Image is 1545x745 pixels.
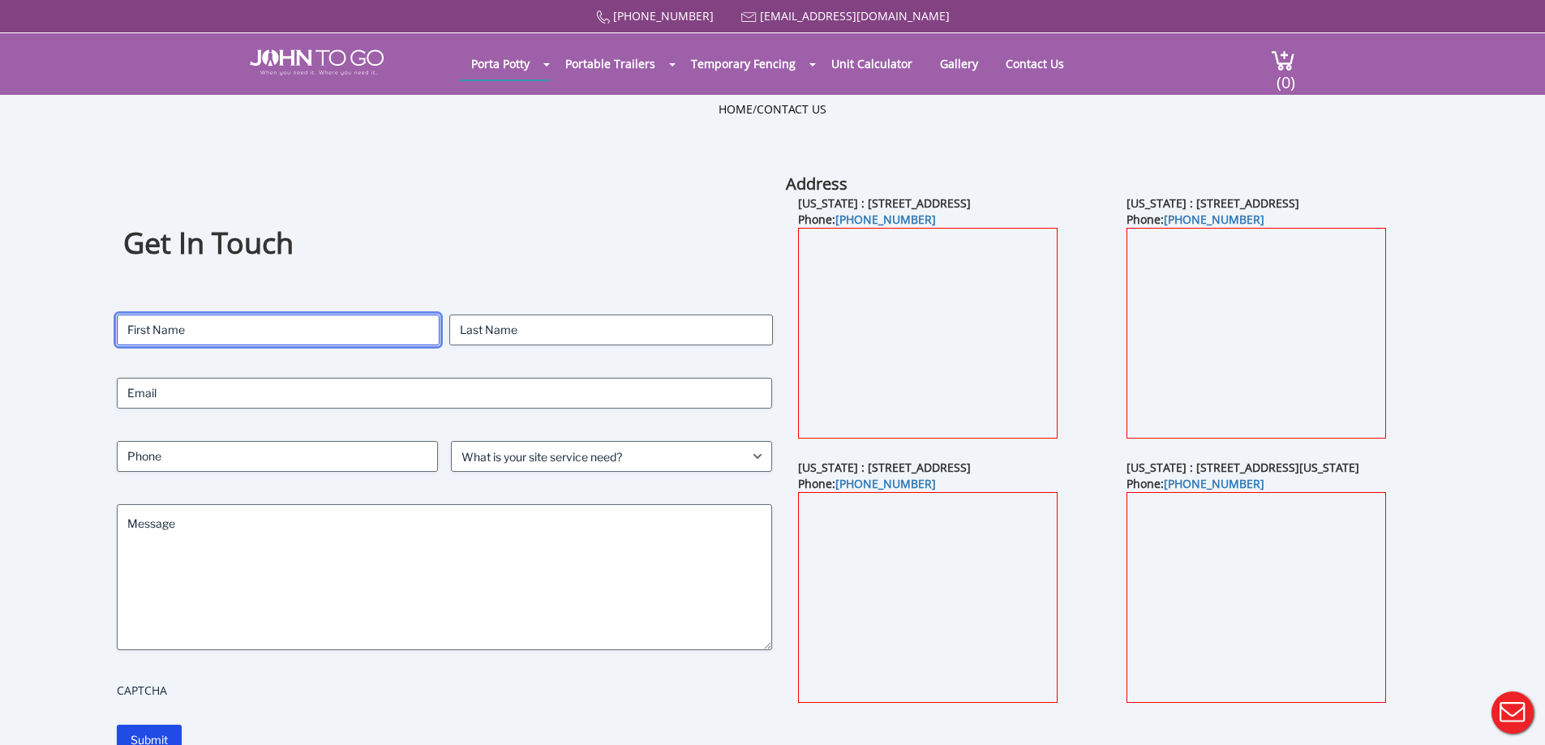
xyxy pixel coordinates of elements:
span: (0) [1276,58,1295,93]
a: Home [719,101,753,117]
a: Porta Potty [459,48,542,79]
b: [US_STATE] : [STREET_ADDRESS] [798,195,971,211]
a: [PHONE_NUMBER] [835,476,936,491]
img: cart a [1271,49,1295,71]
button: Live Chat [1480,680,1545,745]
ul: / [719,101,826,118]
b: [US_STATE] : [STREET_ADDRESS][US_STATE] [1127,460,1359,475]
b: [US_STATE] : [STREET_ADDRESS] [798,460,971,475]
a: Unit Calculator [819,48,925,79]
a: Temporary Fencing [679,48,808,79]
input: Last Name [449,315,772,345]
b: Phone: [1127,212,1264,227]
input: Phone [117,441,438,472]
b: Phone: [798,476,936,491]
a: Gallery [928,48,990,79]
a: Portable Trailers [553,48,667,79]
h1: Get In Touch [123,224,766,263]
a: [PHONE_NUMBER] [1164,476,1264,491]
label: CAPTCHA [117,683,773,699]
input: First Name [117,315,440,345]
a: Contact Us [757,101,826,117]
b: Phone: [1127,476,1264,491]
b: [US_STATE] : [STREET_ADDRESS] [1127,195,1299,211]
b: Phone: [798,212,936,227]
a: [PHONE_NUMBER] [613,8,714,24]
a: [PHONE_NUMBER] [1164,212,1264,227]
a: Contact Us [994,48,1076,79]
a: [EMAIL_ADDRESS][DOMAIN_NAME] [760,8,950,24]
a: [PHONE_NUMBER] [835,212,936,227]
img: Call [596,11,610,24]
input: Email [117,378,773,409]
img: JOHN to go [250,49,384,75]
b: Address [786,173,848,195]
img: Mail [741,12,757,23]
